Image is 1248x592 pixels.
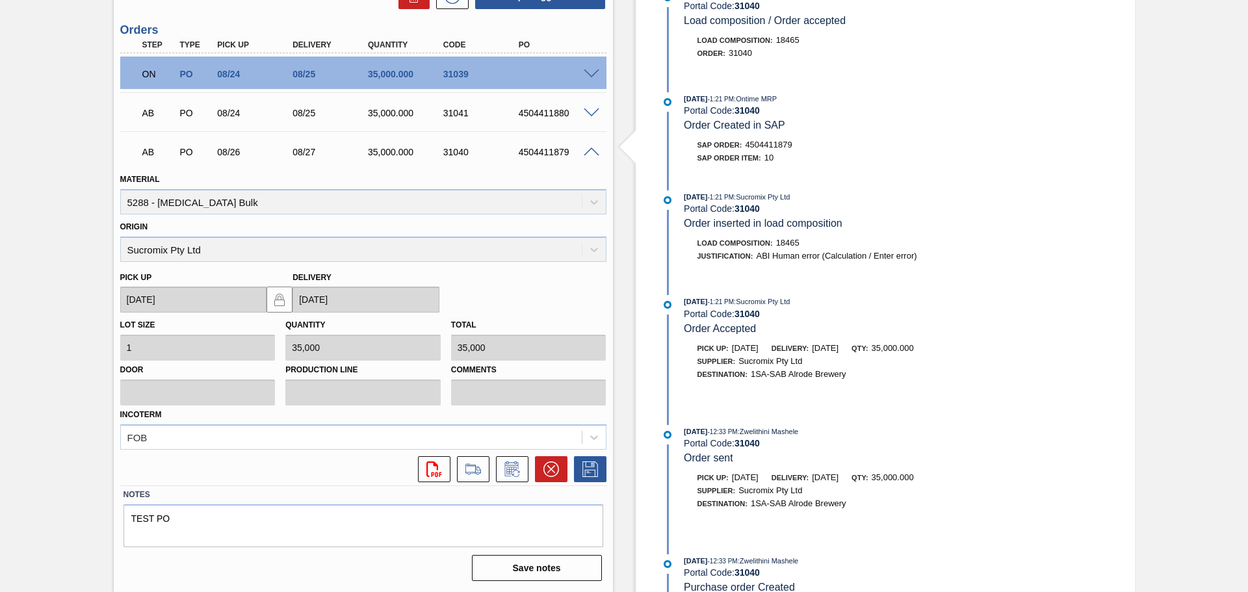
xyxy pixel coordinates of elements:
span: [DATE] [684,193,707,201]
div: 35,000.000 [365,69,449,79]
p: ON [142,69,175,79]
span: 35,000.000 [872,343,914,353]
div: Step [139,40,178,49]
div: 08/25/2025 [289,108,374,118]
div: Go to Load Composition [450,456,489,482]
span: Order sent [684,452,733,463]
label: Quantity [285,320,325,329]
span: Order inserted in load composition [684,218,842,229]
span: Sucromix Pty Ltd [738,485,802,495]
img: atual [664,560,671,568]
span: [DATE] [684,428,707,435]
span: Order Accepted [684,323,756,334]
div: Purchase order [176,108,215,118]
span: - 12:33 PM [708,558,738,565]
span: 1SA-SAB Alrode Brewery [751,498,846,508]
span: Qty: [851,474,868,482]
div: Portal Code: [684,309,993,319]
div: 08/25/2025 [289,69,374,79]
img: atual [664,98,671,106]
span: - 1:21 PM [708,298,734,305]
label: Origin [120,222,148,231]
label: Total [451,320,476,329]
div: Open PDF file [411,456,450,482]
div: 08/26/2025 [214,147,298,157]
p: AB [142,147,175,157]
div: Awaiting Billing [139,138,178,166]
span: Supplier: [697,487,736,495]
span: - 12:33 PM [708,428,738,435]
img: atual [664,196,671,204]
div: Cancel Order [528,456,567,482]
span: Destination: [697,500,747,508]
span: Load composition / Order accepted [684,15,846,26]
div: 08/27/2025 [289,147,374,157]
div: 4504411879 [515,147,600,157]
label: Delivery [292,273,331,282]
span: [DATE] [684,298,707,305]
label: Pick up [120,273,152,282]
span: Justification: [697,252,753,260]
div: FOB [127,431,148,443]
p: AB [142,108,175,118]
div: Awaiting Billing [139,99,178,127]
span: : Sucromix Pty Ltd [734,193,790,201]
span: 18465 [776,238,799,248]
span: [DATE] [732,472,759,482]
div: 35,000.000 [365,108,449,118]
div: 31041 [440,108,525,118]
span: [DATE] [684,557,707,565]
span: : Zwelithini Mashele [738,428,799,435]
div: 08/24/2025 [214,108,298,118]
label: Notes [123,485,603,504]
span: ABI Human error (Calculation / Enter error) [756,251,916,261]
span: Load Composition : [697,36,773,44]
div: 31039 [440,69,525,79]
div: 31040 [440,147,525,157]
button: Save notes [472,555,602,581]
div: Negotiating Order [139,60,178,88]
div: 35,000.000 [365,147,449,157]
span: Load Composition : [697,239,773,247]
div: Purchase order [176,69,215,79]
span: SAP Order Item: [697,154,761,162]
div: 4504411880 [515,108,600,118]
label: Material [120,175,160,184]
strong: 31040 [734,203,760,214]
span: 10 [764,153,773,162]
span: : Ontime MRP [734,95,777,103]
span: Pick up: [697,474,729,482]
div: Pick up [214,40,298,49]
div: Code [440,40,525,49]
span: Delivery: [772,344,809,352]
div: Inform order change [489,456,528,482]
h3: Orders [120,23,606,37]
strong: 31040 [734,105,760,116]
strong: 31040 [734,567,760,578]
button: locked [266,287,292,313]
span: Sucromix Pty Ltd [738,356,802,366]
span: 35,000.000 [872,472,914,482]
label: Lot size [120,320,155,329]
label: Door [120,361,276,380]
div: Type [176,40,215,49]
span: - 1:21 PM [708,194,734,201]
span: : Sucromix Pty Ltd [734,298,790,305]
span: : Zwelithini Mashele [738,557,799,565]
span: [DATE] [812,472,838,482]
span: 31040 [729,48,752,58]
strong: 31040 [734,438,760,448]
span: [DATE] [684,95,707,103]
img: atual [664,431,671,439]
img: locked [272,292,287,307]
textarea: TEST PO [123,504,603,547]
div: Quantity [365,40,449,49]
div: Save Order [567,456,606,482]
strong: 31040 [734,309,760,319]
label: Incoterm [120,410,162,419]
span: Order Created in SAP [684,120,785,131]
strong: 31040 [734,1,760,11]
span: [DATE] [812,343,838,353]
span: Destination: [697,370,747,378]
span: Qty: [851,344,868,352]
